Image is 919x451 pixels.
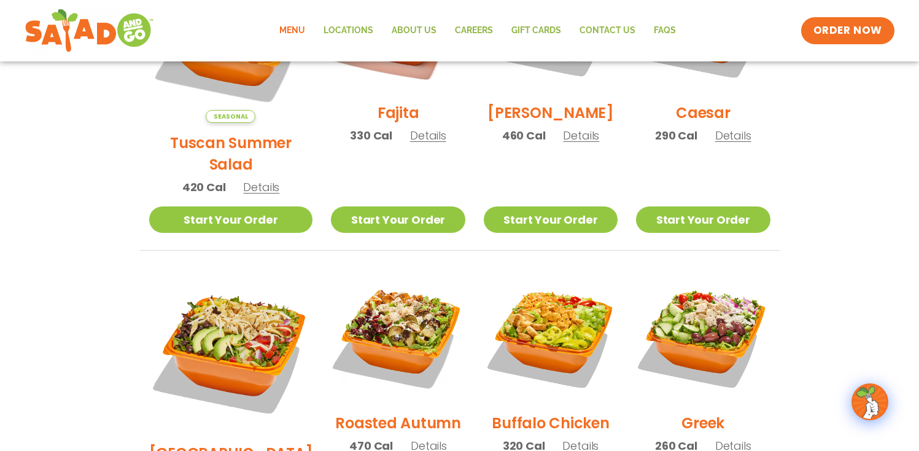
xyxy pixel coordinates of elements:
img: Product photo for Buffalo Chicken Salad [484,269,618,403]
a: About Us [382,17,446,45]
a: ORDER NOW [801,17,894,44]
a: Start Your Order [331,206,465,233]
span: Seasonal [206,110,255,123]
span: Details [243,179,279,195]
a: FAQs [645,17,685,45]
span: 290 Cal [655,127,697,144]
h2: Tuscan Summer Salad [149,132,313,175]
span: 420 Cal [182,179,226,195]
h2: Buffalo Chicken [492,412,609,434]
nav: Menu [270,17,685,45]
a: Menu [270,17,314,45]
a: Start Your Order [484,206,618,233]
img: Product photo for BBQ Ranch Salad [149,269,313,433]
span: ORDER NOW [813,23,882,38]
span: Details [410,128,446,143]
a: Locations [314,17,382,45]
img: wpChatIcon [853,385,887,419]
h2: [PERSON_NAME] [487,102,614,124]
a: Start Your Order [636,206,770,233]
h2: Roasted Autumn [335,412,461,434]
a: Start Your Order [149,206,313,233]
img: new-SAG-logo-768×292 [25,6,154,55]
span: Details [563,128,599,143]
span: 460 Cal [502,127,546,144]
img: Product photo for Greek Salad [636,269,770,403]
a: GIFT CARDS [502,17,570,45]
span: Details [715,128,751,143]
h2: Caesar [676,102,731,124]
a: Careers [446,17,502,45]
img: Product photo for Roasted Autumn Salad [331,269,465,403]
a: Contact Us [570,17,645,45]
span: 330 Cal [350,127,392,144]
h2: Greek [681,412,724,434]
h2: Fajita [378,102,419,124]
